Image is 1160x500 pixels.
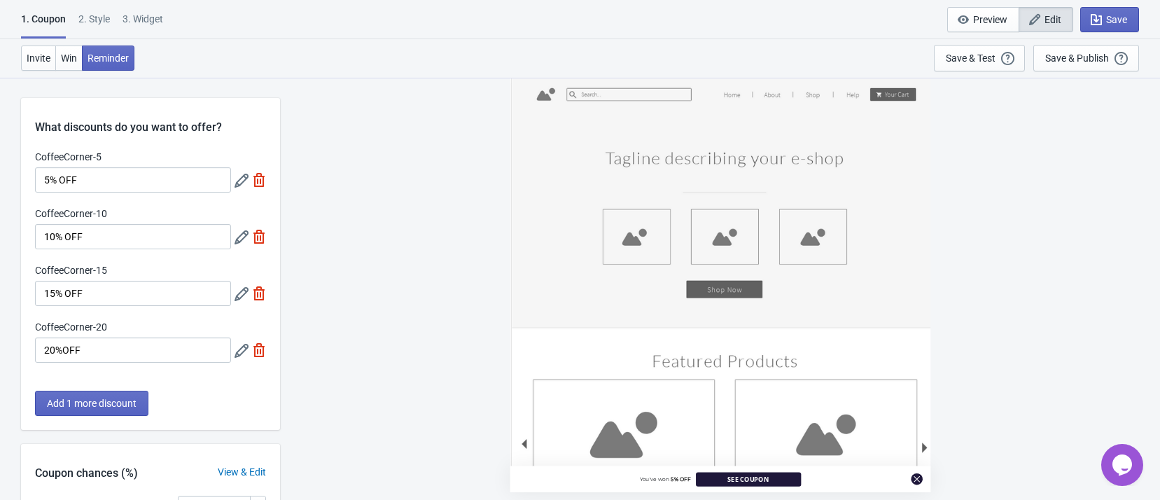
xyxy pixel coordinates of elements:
[1101,444,1146,486] iframe: chat widget
[21,465,152,482] div: Coupon chances (%)
[78,12,110,36] div: 2 . Style
[1019,7,1073,32] button: Edit
[1044,14,1061,25] span: Edit
[61,53,77,64] span: Win
[123,12,163,36] div: 3. Widget
[88,53,129,64] span: Reminder
[21,12,66,39] div: 1. Coupon
[252,230,266,244] img: delete.svg
[35,150,102,164] label: CoffeeCorner-5
[35,263,107,277] label: CoffeeCorner-15
[934,45,1025,71] button: Save & Test
[1033,45,1139,71] button: Save & Publish
[640,475,669,482] span: You've won
[35,207,107,221] label: CoffeeCorner-10
[1080,7,1139,32] button: Save
[21,98,280,136] div: What discounts do you want to offer?
[27,53,50,64] span: Invite
[252,173,266,187] img: delete.svg
[55,46,83,71] button: Win
[47,398,137,409] span: Add 1 more discount
[1106,14,1127,25] span: Save
[204,465,280,480] div: View & Edit
[82,46,134,71] button: Reminder
[35,320,107,334] label: CoffeeCorner-20
[695,472,800,486] button: See Coupon
[35,391,148,416] button: Add 1 more discount
[21,46,56,71] button: Invite
[973,14,1007,25] span: Preview
[671,475,690,482] span: 5% OFF
[946,53,995,64] div: Save & Test
[252,286,266,300] img: delete.svg
[252,343,266,357] img: delete.svg
[947,7,1019,32] button: Preview
[1045,53,1109,64] div: Save & Publish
